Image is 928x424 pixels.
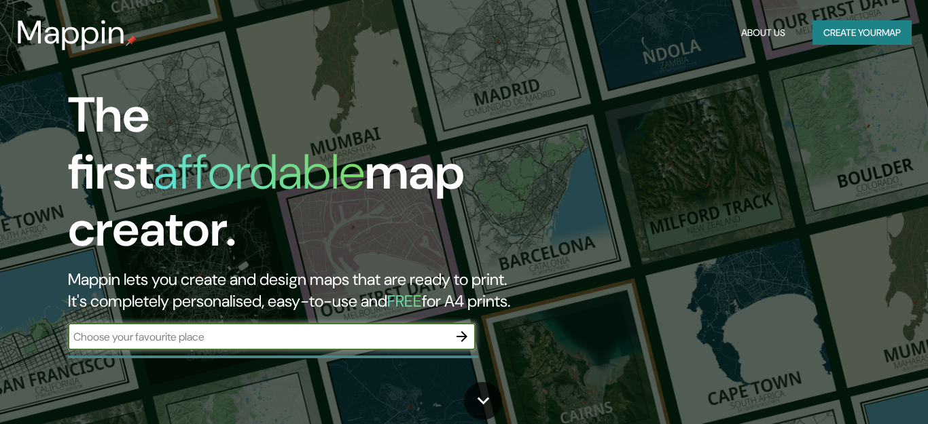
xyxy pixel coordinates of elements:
[387,290,422,311] h5: FREE
[68,87,532,269] h1: The first map creator.
[68,329,448,345] input: Choose your favourite place
[68,269,532,312] h2: Mappin lets you create and design maps that are ready to print. It's completely personalised, eas...
[16,14,126,52] h3: Mappin
[736,20,791,45] button: About Us
[126,35,137,46] img: mappin-pin
[154,140,365,204] h1: affordable
[813,20,912,45] button: Create yourmap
